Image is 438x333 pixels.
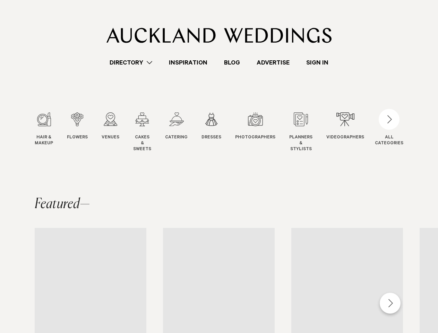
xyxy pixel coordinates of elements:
span: Flowers [67,135,88,141]
span: Videographers [326,135,364,141]
span: Catering [165,135,188,141]
span: Planners & Stylists [289,135,312,152]
span: Dresses [201,135,221,141]
a: Sign In [298,58,337,67]
swiper-slide: 3 / 12 [102,112,133,152]
swiper-slide: 6 / 12 [201,112,235,152]
span: Photographers [235,135,275,141]
swiper-slide: 5 / 12 [165,112,201,152]
span: Hair & Makeup [35,135,53,147]
a: Flowers [67,112,88,141]
swiper-slide: 2 / 12 [67,112,102,152]
a: Hair & Makeup [35,112,53,147]
swiper-slide: 8 / 12 [289,112,326,152]
a: Cakes & Sweets [133,112,151,152]
swiper-slide: 1 / 12 [35,112,67,152]
a: Venues [102,112,119,141]
a: Dresses [201,112,221,141]
a: Advertise [248,58,298,67]
swiper-slide: 4 / 12 [133,112,165,152]
h2: Featured [35,197,90,211]
a: Videographers [326,112,364,141]
button: ALLCATEGORIES [375,112,403,145]
swiper-slide: 9 / 12 [326,112,378,152]
a: Photographers [235,112,275,141]
img: Auckland Weddings Logo [106,28,332,43]
a: Planners & Stylists [289,112,312,152]
a: Inspiration [161,58,216,67]
a: Catering [165,112,188,141]
a: Directory [101,58,161,67]
swiper-slide: 7 / 12 [235,112,289,152]
div: ALL CATEGORIES [375,135,403,147]
a: Blog [216,58,248,67]
span: Venues [102,135,119,141]
span: Cakes & Sweets [133,135,151,152]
